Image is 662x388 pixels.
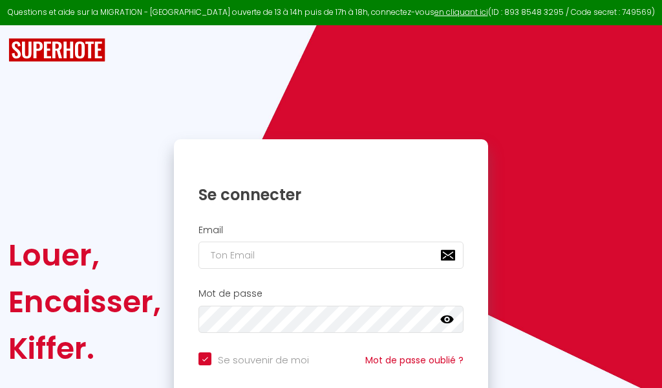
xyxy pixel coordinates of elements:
a: en cliquant ici [434,6,488,17]
div: Kiffer. [8,325,161,372]
h1: Se connecter [198,185,464,205]
div: Louer, [8,232,161,279]
h2: Mot de passe [198,288,464,299]
div: Encaisser, [8,279,161,325]
h2: Email [198,225,464,236]
img: SuperHote logo [8,38,105,62]
input: Ton Email [198,242,464,269]
a: Mot de passe oublié ? [365,354,464,367]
